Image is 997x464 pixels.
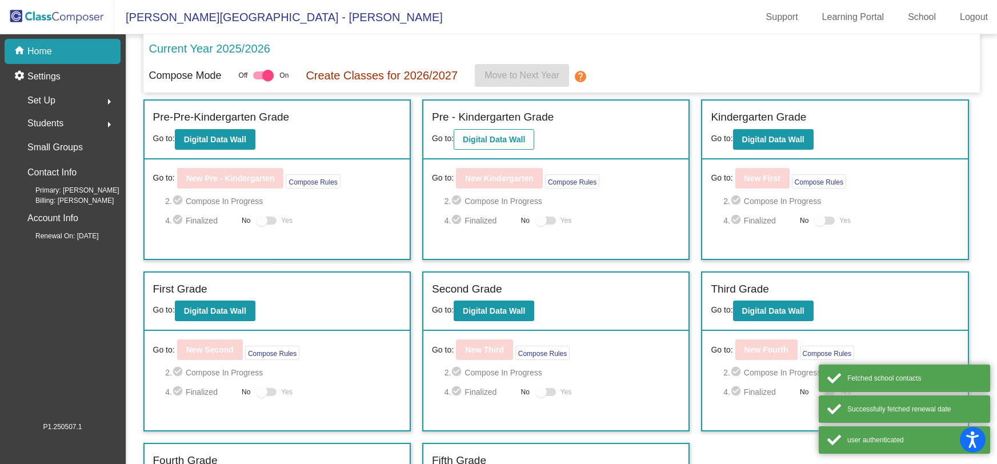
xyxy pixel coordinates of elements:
span: Students [27,115,63,131]
div: user authenticated [847,435,982,445]
span: No [800,387,808,397]
b: Digital Data Wall [742,135,804,144]
span: 4. Finalized [165,385,236,399]
span: 4. Finalized [723,385,794,399]
span: Move to Next Year [485,70,559,80]
mat-icon: check_circle [172,385,186,399]
mat-icon: settings [14,70,27,83]
button: Digital Data Wall [175,301,255,321]
button: Digital Data Wall [733,129,814,150]
p: Contact Info [27,165,77,181]
button: Move to Next Year [475,64,569,87]
b: Digital Data Wall [184,306,246,315]
button: New Second [177,339,243,360]
mat-icon: check_circle [172,366,186,379]
b: New Kindergarten [465,174,534,183]
span: [PERSON_NAME][GEOGRAPHIC_DATA] - [PERSON_NAME] [114,8,443,26]
span: Renewal On: [DATE] [17,231,98,241]
div: Successfully fetched renewal date [847,404,982,414]
span: Go to: [711,344,732,356]
span: No [521,215,530,226]
a: School [899,8,945,26]
span: Go to: [153,134,175,143]
b: New Pre - Kindergarten [186,174,275,183]
b: New Fourth [744,345,788,354]
a: Learning Portal [813,8,894,26]
label: Pre - Kindergarten Grade [432,109,554,126]
button: New Third [456,339,513,360]
span: 2. Compose In Progress [165,194,401,208]
a: Logout [951,8,997,26]
p: Settings [27,70,61,83]
span: Primary: [PERSON_NAME] [17,185,119,195]
span: No [800,215,808,226]
p: Small Groups [27,139,83,155]
button: Compose Rules [800,346,854,360]
mat-icon: check_circle [730,385,744,399]
span: Go to: [153,344,175,356]
mat-icon: check_circle [730,194,744,208]
button: New Pre - Kindergarten [177,168,284,189]
b: New Third [465,345,504,354]
mat-icon: check_circle [451,194,465,208]
button: Digital Data Wall [175,129,255,150]
span: Yes [281,214,293,227]
span: 4. Finalized [165,214,236,227]
button: New Kindergarten [456,168,543,189]
span: 2. Compose In Progress [445,194,680,208]
label: First Grade [153,281,207,298]
button: New First [735,168,790,189]
label: Kindergarten Grade [711,109,806,126]
label: Second Grade [432,281,502,298]
label: Pre-Pre-Kindergarten Grade [153,109,290,126]
span: 2. Compose In Progress [723,366,959,379]
p: Compose Mode [149,68,222,83]
p: Current Year 2025/2026 [149,40,270,57]
a: Support [757,8,807,26]
button: Digital Data Wall [454,301,534,321]
b: New Second [186,345,234,354]
p: Home [27,45,52,58]
label: Third Grade [711,281,768,298]
mat-icon: arrow_right [102,95,116,109]
span: Yes [281,385,293,399]
span: Yes [560,214,572,227]
mat-icon: arrow_right [102,118,116,131]
span: No [242,215,250,226]
span: 2. Compose In Progress [445,366,680,379]
div: Fetched school contacts [847,373,982,383]
span: 4. Finalized [723,214,794,227]
mat-icon: check_circle [451,366,465,379]
span: Billing: [PERSON_NAME] [17,195,114,206]
b: Digital Data Wall [742,306,804,315]
button: Compose Rules [545,174,599,189]
button: Compose Rules [286,174,340,189]
button: Compose Rules [792,174,846,189]
span: No [242,387,250,397]
mat-icon: check_circle [451,385,465,399]
b: Digital Data Wall [463,306,525,315]
button: Digital Data Wall [733,301,814,321]
span: 2. Compose In Progress [723,194,959,208]
span: No [521,387,530,397]
mat-icon: check_circle [730,366,744,379]
span: Go to: [432,305,454,314]
button: New Fourth [735,339,798,360]
span: Go to: [153,305,175,314]
span: Go to: [432,134,454,143]
button: Compose Rules [515,346,570,360]
mat-icon: check_circle [730,214,744,227]
p: Create Classes for 2026/2027 [306,67,458,84]
b: New First [744,174,780,183]
span: Go to: [711,134,732,143]
b: Digital Data Wall [463,135,525,144]
mat-icon: check_circle [172,194,186,208]
span: Yes [839,385,851,399]
span: On [279,70,289,81]
span: 4. Finalized [445,385,515,399]
span: Go to: [153,172,175,184]
span: Go to: [432,172,454,184]
span: Go to: [711,172,732,184]
b: Digital Data Wall [184,135,246,144]
span: Set Up [27,93,55,109]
